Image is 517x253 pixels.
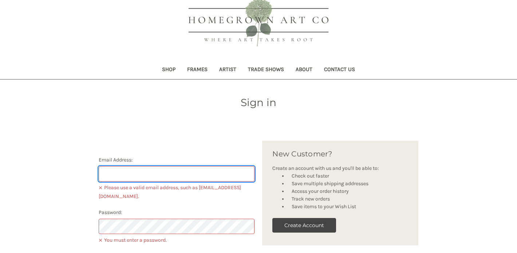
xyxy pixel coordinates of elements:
[272,218,336,233] button: Create Account
[156,61,181,79] a: Shop
[288,180,408,187] li: Save multiple shipping addresses
[290,61,318,79] a: About
[288,195,408,203] li: Track new orders
[99,156,255,164] label: Email Address:
[213,61,242,79] a: Artist
[288,187,408,195] li: Access your order history
[272,225,336,231] a: Create Account
[242,61,290,79] a: Trade Shows
[272,148,408,159] h2: New Customer?
[99,236,255,245] span: You must enter a password.
[95,95,422,110] h1: Sign in
[288,172,408,180] li: Check out faster
[99,183,255,201] span: Please use a valid email address, such as [EMAIL_ADDRESS][DOMAIN_NAME].
[272,164,408,172] p: Create an account with us and you'll be able to:
[99,209,255,216] label: Password:
[288,203,408,210] li: Save items to your Wish List
[318,61,361,79] a: Contact Us
[181,61,213,79] a: Frames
